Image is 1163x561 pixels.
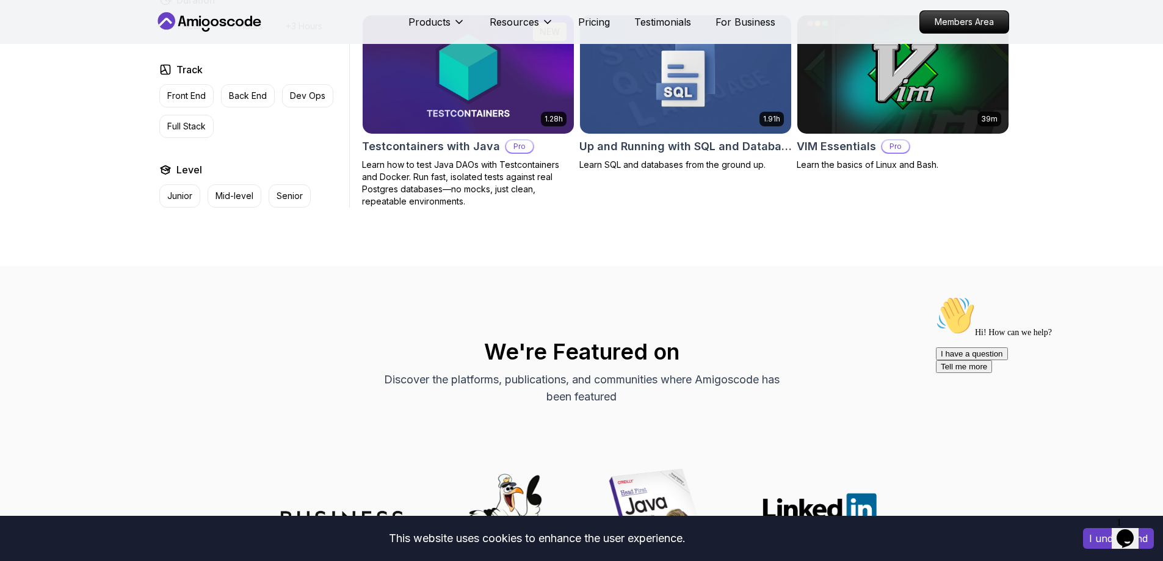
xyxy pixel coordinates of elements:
[282,84,333,107] button: Dev Ops
[634,15,691,29] a: Testimonials
[797,159,1009,171] p: Learn the basics of Linux and Bash.
[154,339,1009,364] h2: We're Featured on
[545,114,563,124] p: 1.28h
[216,190,253,202] p: Mid-level
[208,184,261,208] button: Mid-level
[506,140,533,153] p: Pro
[5,37,121,46] span: Hi! How can we help?
[931,291,1151,506] iframe: chat widget
[167,120,206,132] p: Full Stack
[9,525,1065,552] div: This website uses cookies to enhance the user experience.
[1112,512,1151,549] iframe: chat widget
[763,114,780,124] p: 1.91h
[362,138,500,155] h2: Testcontainers with Java
[277,190,303,202] p: Senior
[362,15,574,208] a: Testcontainers with Java card1.28hNEWTestcontainers with JavaProLearn how to test Java DAOs with ...
[5,56,77,69] button: I have a question
[578,15,610,29] a: Pricing
[797,138,876,155] h2: VIM Essentials
[362,159,574,208] p: Learn how to test Java DAOs with Testcontainers and Docker. Run fast, isolated tests against real...
[159,84,214,107] button: Front End
[579,138,792,155] h2: Up and Running with SQL and Databases
[167,190,192,202] p: Junior
[290,90,325,102] p: Dev Ops
[281,511,403,549] img: partner_insider
[490,15,554,39] button: Resources
[579,15,792,171] a: Up and Running with SQL and Databases card1.91hUp and Running with SQL and DatabasesLearn SQL and...
[167,90,206,102] p: Front End
[981,114,998,124] p: 39m
[919,10,1009,34] a: Members Area
[797,15,1009,134] img: VIM Essentials card
[159,184,200,208] button: Junior
[5,5,225,82] div: 👋Hi! How can we help?I have a questionTell me more
[716,15,775,29] a: For Business
[797,15,1009,171] a: VIM Essentials card39mVIM EssentialsProLearn the basics of Linux and Bash.
[408,15,451,29] p: Products
[5,69,61,82] button: Tell me more
[920,11,1009,33] p: Members Area
[882,140,909,153] p: Pro
[580,15,791,134] img: Up and Running with SQL and Databases card
[377,371,787,405] p: Discover the platforms, publications, and communities where Amigoscode has been featured
[1083,528,1154,549] button: Accept cookies
[176,62,203,77] h2: Track
[269,184,311,208] button: Senior
[229,90,267,102] p: Back End
[221,84,275,107] button: Back End
[490,15,539,29] p: Resources
[408,15,465,39] button: Products
[176,162,202,177] h2: Level
[579,159,792,171] p: Learn SQL and databases from the ground up.
[363,15,574,134] img: Testcontainers with Java card
[5,5,44,44] img: :wave:
[159,115,214,138] button: Full Stack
